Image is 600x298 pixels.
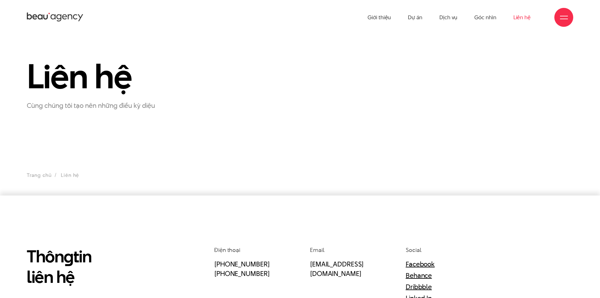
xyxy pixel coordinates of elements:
span: Điện thoại [214,246,240,254]
h1: Liên hệ [27,58,198,95]
en: g [64,244,73,268]
a: Dribbble [406,282,432,291]
a: Trang chủ [27,172,51,179]
a: [PHONE_NUMBER] [214,269,270,278]
h2: Thôn tin liên hệ [27,246,151,287]
a: [PHONE_NUMBER] [214,259,270,269]
a: Facebook [406,259,435,269]
a: Behance [406,271,432,280]
span: Email [310,246,324,254]
p: Cùng chúng tôi tạo nên những điều kỳ diệu [27,100,184,110]
span: Social [406,246,421,254]
a: [EMAIL_ADDRESS][DOMAIN_NAME] [310,259,364,278]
